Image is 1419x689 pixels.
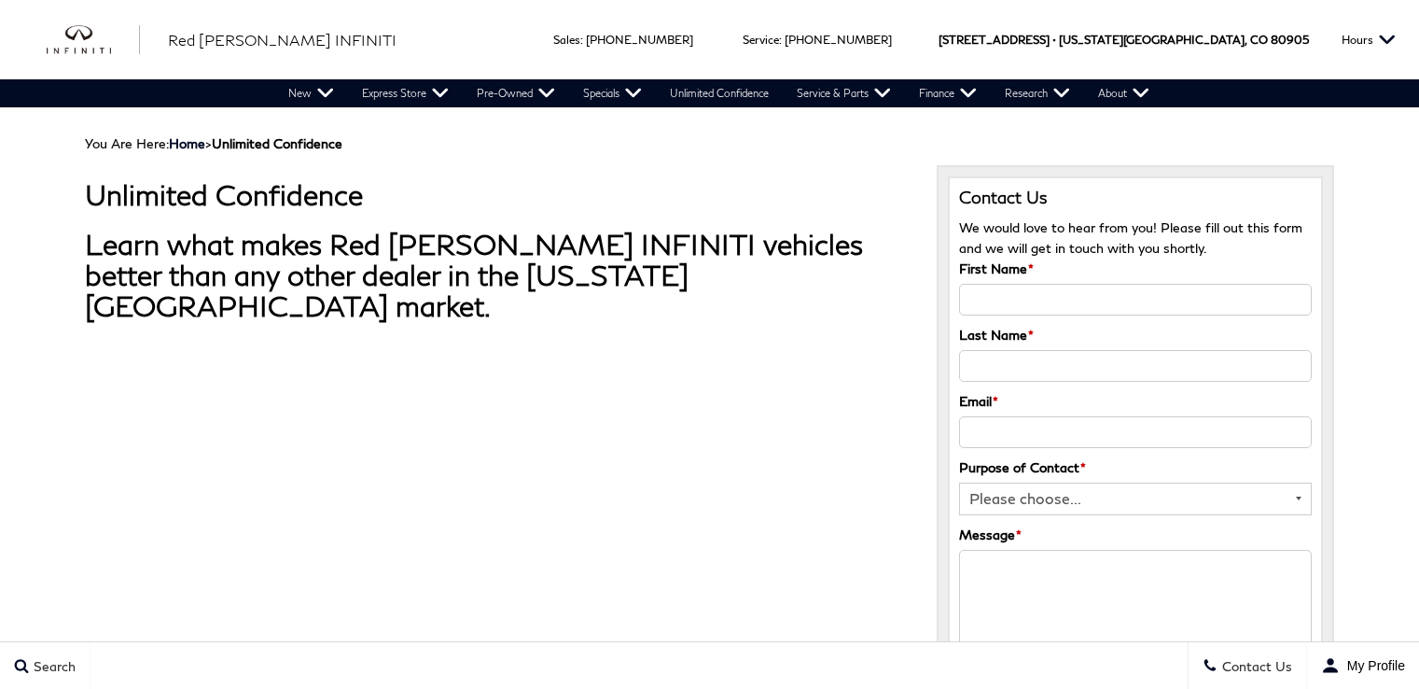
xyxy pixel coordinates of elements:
span: Contact Us [1217,658,1292,674]
span: We would love to hear from you! Please fill out this form and we will get in touch with you shortly. [959,219,1302,256]
a: Home [169,135,205,151]
span: : [580,33,583,47]
span: Service [743,33,779,47]
a: Service & Parts [783,79,905,107]
a: [PHONE_NUMBER] [586,33,693,47]
a: Unlimited Confidence [656,79,783,107]
a: Specials [569,79,656,107]
label: Message [959,525,1022,545]
span: Search [29,658,76,674]
div: Breadcrumbs [85,135,1334,151]
span: Red [PERSON_NAME] INFINITI [168,31,396,49]
nav: Main Navigation [274,79,1163,107]
a: Pre-Owned [463,79,569,107]
span: My Profile [1340,658,1405,673]
strong: Unlimited Confidence [212,135,342,151]
span: Sales [553,33,580,47]
h1: Unlimited Confidence [85,179,909,210]
span: : [779,33,782,47]
iframe: YouTube video player [85,360,607,654]
span: > [169,135,342,151]
h3: Contact Us [959,188,1312,208]
a: infiniti [47,25,140,55]
a: Red [PERSON_NAME] INFINITI [168,29,396,51]
a: Finance [905,79,991,107]
a: New [274,79,348,107]
a: [PHONE_NUMBER] [785,33,892,47]
img: INFINITI [47,25,140,55]
a: About [1084,79,1163,107]
label: First Name [959,259,1034,279]
span: You Are Here: [85,135,342,151]
label: Email [959,391,998,412]
label: Last Name [959,325,1034,345]
strong: Learn what makes Red [PERSON_NAME] INFINITI vehicles better than any other dealer in the [US_STAT... [85,227,863,322]
a: Express Store [348,79,463,107]
label: Purpose of Contact [959,457,1086,478]
a: [STREET_ADDRESS] • [US_STATE][GEOGRAPHIC_DATA], CO 80905 [939,33,1309,47]
a: Research [991,79,1084,107]
button: user-profile-menu [1307,642,1419,689]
